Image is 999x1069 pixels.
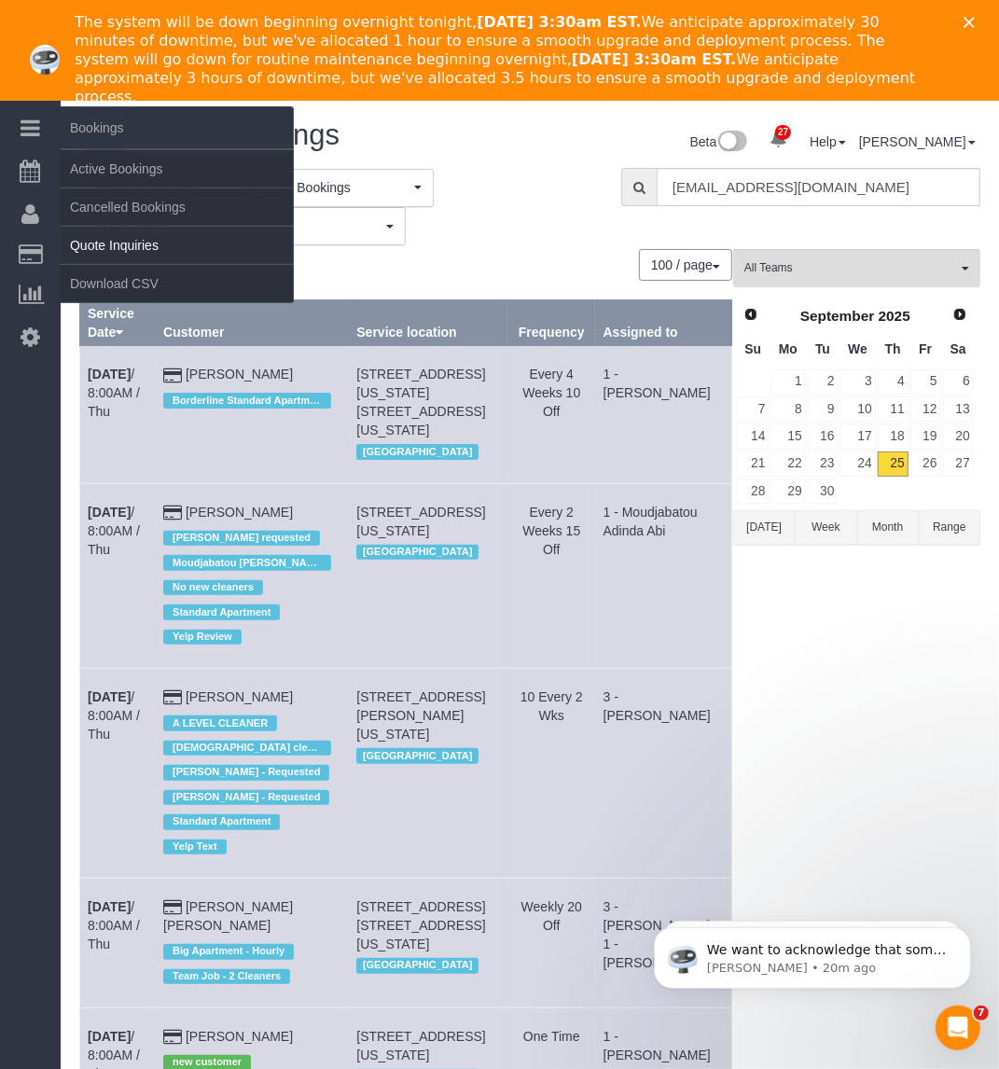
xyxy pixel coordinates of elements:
td: Frequency [507,879,595,1008]
img: New interface [716,131,747,155]
a: [PERSON_NAME] [PERSON_NAME] [163,899,293,933]
input: Enter the first 3 letters of the name to search [657,168,980,206]
span: Thursday [885,341,901,356]
a: Help [810,134,846,149]
td: Frequency [507,483,595,668]
span: Yelp Text [163,840,226,854]
span: Bookings [61,106,294,149]
a: 28 [737,479,769,504]
a: [PERSON_NAME] [186,367,293,382]
span: No new cleaners [163,580,263,595]
td: Customer [156,669,349,879]
a: [PERSON_NAME] [186,689,293,704]
nav: Pagination navigation [640,249,732,281]
span: Friday [919,341,932,356]
td: Schedule date [80,879,156,1008]
span: Wednesday [848,341,867,356]
i: Credit Card Payment [163,901,182,914]
ol: All Teams [733,249,980,278]
ul: Bookings [61,149,294,303]
span: [STREET_ADDRESS][US_STATE] [356,505,485,538]
td: Schedule date [80,346,156,483]
b: [DATE] [88,1029,131,1044]
span: September [800,308,875,324]
i: Credit Card Payment [163,507,182,520]
td: Frequency [507,346,595,483]
a: 18 [878,423,909,449]
a: Active Bookings [61,150,294,187]
a: 19 [910,423,941,449]
a: 5 [910,369,941,395]
span: Yelp Review [163,630,242,645]
td: Customer [156,346,349,483]
span: 27 [775,125,791,140]
a: 29 [770,479,805,504]
span: Standard Apartment [163,604,280,619]
button: All Active Bookings [229,169,434,207]
td: Schedule date [80,483,156,668]
div: Location [356,743,500,768]
span: Monday [779,341,798,356]
span: All Teams [744,260,957,276]
a: 2 [808,369,839,395]
a: 14 [737,423,769,449]
span: Sunday [744,341,761,356]
a: 9 [808,396,839,422]
a: 1 [770,369,805,395]
td: Customer [156,879,349,1008]
span: Next [952,307,967,322]
span: 7 [974,1006,989,1020]
a: 11 [878,396,909,422]
a: [PERSON_NAME] [186,1029,293,1044]
a: 27 [760,119,797,160]
td: Assigned to [595,483,731,668]
a: Quote Inquiries [61,227,294,264]
td: Assigned to [595,346,731,483]
span: Moudjabatou [PERSON_NAME] requested [163,555,331,570]
a: 25 [878,451,909,477]
b: [DATE] 3:30am EST. [477,13,641,31]
span: [STREET_ADDRESS][US_STATE] [356,1029,485,1062]
a: 6 [943,369,974,395]
a: Beta [690,134,748,149]
a: 30 [808,479,839,504]
span: Prev [743,307,758,322]
span: [GEOGRAPHIC_DATA] [356,545,479,560]
a: [DATE]/ 8:00AM / Thu [88,367,140,419]
td: Frequency [507,669,595,879]
a: 12 [910,396,941,422]
span: [DEMOGRAPHIC_DATA] cleaner only [163,741,331,756]
b: [DATE] [88,505,131,520]
a: 3 [839,369,875,395]
span: [STREET_ADDRESS][US_STATE] [STREET_ADDRESS][US_STATE] [356,367,485,437]
td: Service location [349,669,508,879]
span: Standard Apartment [163,814,280,829]
h1: Active Bookings [79,119,516,151]
th: Assigned to [595,300,731,346]
td: Service location [349,483,508,668]
span: Team Job - 2 Cleaners [163,969,290,984]
th: Service Date [80,300,156,346]
div: Location [356,953,500,978]
a: [DATE]/ 8:00AM / Thu [88,505,140,557]
b: [DATE] [88,367,131,382]
button: Range [919,510,980,545]
td: Service location [349,346,508,483]
span: 2025 [879,308,910,324]
a: 26 [910,451,941,477]
i: Credit Card Payment [163,1031,182,1044]
a: [DATE]/ 8:00AM / Thu [88,899,140,951]
b: [DATE] 3:30am EST. [572,50,736,68]
a: Prev [738,302,764,328]
span: [PERSON_NAME] requested [163,531,320,546]
a: 24 [839,451,875,477]
a: 23 [808,451,839,477]
a: Next [947,302,973,328]
th: Service location [349,300,508,346]
span: [PERSON_NAME] - Requested [163,765,329,780]
button: 100 / page [639,249,732,281]
span: A LEVEL CLEANER [163,715,277,730]
iframe: Intercom notifications message [626,888,999,1019]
